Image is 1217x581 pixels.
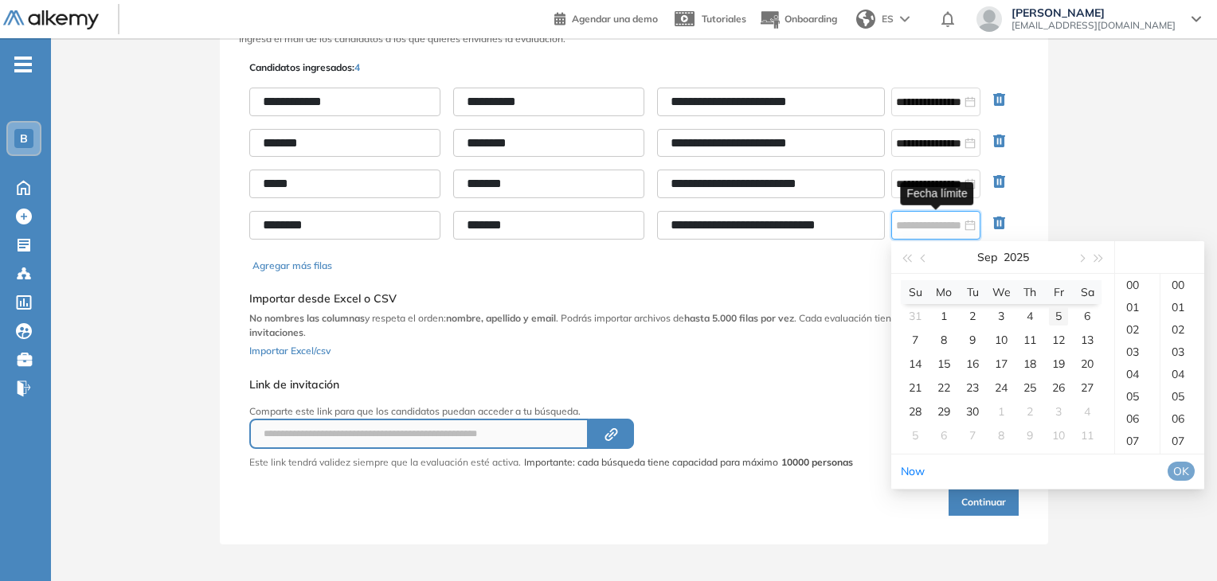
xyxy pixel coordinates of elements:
[1115,274,1160,296] div: 00
[20,132,28,145] span: B
[1015,328,1044,352] td: 2025-09-11
[249,311,1019,340] p: y respeta el orden: . Podrás importar archivos de . Cada evaluación tiene un .
[934,306,953,326] div: 1
[1049,306,1068,326] div: 5
[958,304,987,328] td: 2025-09-02
[702,13,746,25] span: Tutoriales
[987,400,1015,423] td: 2025-10-01
[901,304,929,328] td: 2025-08-31
[958,328,987,352] td: 2025-09-09
[781,456,853,468] strong: 10000 personas
[249,340,331,359] button: Importar Excel/csv
[1160,363,1204,385] div: 04
[239,33,1029,45] h3: Ingresa el mail de los candidatos a los que quieres enviarles la evaluación.
[1044,328,1073,352] td: 2025-09-12
[1073,304,1102,328] td: 2025-09-06
[524,455,853,470] span: Importante: cada búsqueda tiene capacidad para máximo
[1160,385,1204,407] div: 05
[929,328,958,352] td: 2025-09-08
[963,402,982,421] div: 30
[1073,280,1102,304] th: Sa
[934,378,953,397] div: 22
[1015,376,1044,400] td: 2025-09-25
[1015,280,1044,304] th: Th
[1015,304,1044,328] td: 2025-09-04
[1015,352,1044,376] td: 2025-09-18
[901,352,929,376] td: 2025-09-14
[1044,352,1073,376] td: 2025-09-19
[1073,328,1102,352] td: 2025-09-13
[249,292,1019,306] h5: Importar desde Excel o CSV
[1168,462,1195,481] button: OK
[958,376,987,400] td: 2025-09-23
[1160,341,1204,363] div: 03
[1020,378,1039,397] div: 25
[572,13,658,25] span: Agendar una demo
[1160,452,1204,474] div: 08
[929,352,958,376] td: 2025-09-15
[354,61,360,73] span: 4
[1044,423,1073,447] td: 2025-10-10
[1078,378,1097,397] div: 27
[901,280,929,304] th: Su
[901,464,925,478] a: Now
[1012,19,1176,32] span: [EMAIL_ADDRESS][DOMAIN_NAME]
[249,378,853,392] h5: Link de invitación
[901,376,929,400] td: 2025-09-21
[249,312,365,324] b: No nombres las columnas
[992,402,1011,421] div: 1
[929,400,958,423] td: 2025-09-29
[901,400,929,423] td: 2025-09-28
[1160,274,1204,296] div: 00
[759,2,837,37] button: Onboarding
[963,306,982,326] div: 2
[249,455,521,470] p: Este link tendrá validez siempre que la evaluación esté activa.
[958,352,987,376] td: 2025-09-16
[963,330,982,349] div: 9
[1160,407,1204,430] div: 06
[929,423,958,447] td: 2025-10-06
[906,378,925,397] div: 21
[987,376,1015,400] td: 2025-09-24
[785,13,837,25] span: Onboarding
[958,423,987,447] td: 2025-10-07
[1078,426,1097,445] div: 11
[992,426,1011,445] div: 8
[963,354,982,373] div: 16
[992,378,1011,397] div: 24
[856,10,875,29] img: world
[1078,306,1097,326] div: 6
[1160,296,1204,318] div: 01
[1004,241,1029,273] button: 2025
[977,241,997,273] button: Sep
[1015,400,1044,423] td: 2025-10-02
[446,312,556,324] b: nombre, apellido y email
[992,354,1011,373] div: 17
[882,12,894,26] span: ES
[1115,363,1160,385] div: 04
[929,376,958,400] td: 2025-09-22
[906,402,925,421] div: 28
[958,280,987,304] th: Tu
[1020,306,1039,326] div: 4
[1078,330,1097,349] div: 13
[1049,354,1068,373] div: 19
[1020,402,1039,421] div: 2
[934,402,953,421] div: 29
[249,345,331,357] span: Importar Excel/csv
[1012,6,1176,19] span: [PERSON_NAME]
[252,259,332,273] button: Agregar más filas
[901,423,929,447] td: 2025-10-05
[901,328,929,352] td: 2025-09-07
[900,181,973,205] div: Fecha límite
[1073,400,1102,423] td: 2025-10-04
[1073,352,1102,376] td: 2025-09-20
[1044,376,1073,400] td: 2025-09-26
[987,352,1015,376] td: 2025-09-17
[1078,402,1097,421] div: 4
[1115,296,1160,318] div: 01
[1078,354,1097,373] div: 20
[1044,304,1073,328] td: 2025-09-05
[934,354,953,373] div: 15
[1160,318,1204,341] div: 02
